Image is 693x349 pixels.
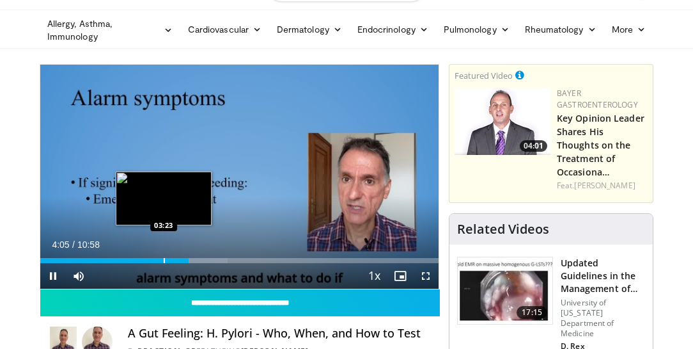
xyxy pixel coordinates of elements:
[455,88,550,155] img: 9828b8df-38ad-4333-b93d-bb657251ca89.png.150x105_q85_crop-smart_upscale.png
[40,263,66,289] button: Pause
[458,257,552,324] img: dfcfcb0d-b871-4e1a-9f0c-9f64970f7dd8.150x105_q85_crop-smart_upscale.jpg
[557,112,644,178] a: Key Opinion Leader Shares His Thoughts on the Treatment of Occasiona…
[574,180,635,191] a: [PERSON_NAME]
[40,258,439,263] div: Progress Bar
[387,263,413,289] button: Enable picture-in-picture mode
[350,17,436,42] a: Endocrinology
[116,172,212,225] img: image.jpeg
[40,17,180,43] a: Allergy, Asthma, Immunology
[517,306,547,319] span: 17:15
[180,17,269,42] a: Cardiovascular
[52,239,69,250] span: 4:05
[455,70,513,81] small: Featured Video
[436,17,517,42] a: Pulmonology
[66,263,91,289] button: Mute
[413,263,439,289] button: Fullscreen
[128,327,429,341] h4: A Gut Feeling: H. Pylori - Who, When, and How to Test
[561,257,645,295] h3: Updated Guidelines in the Management of Large Colon Polyps: Inspecti…
[362,263,387,289] button: Playback Rate
[72,239,75,250] span: /
[557,88,638,110] a: Bayer Gastroenterology
[517,17,604,42] a: Rheumatology
[77,239,100,250] span: 10:58
[561,298,645,339] p: University of [US_STATE] Department of Medicine
[604,17,653,42] a: More
[520,140,547,152] span: 04:01
[457,222,549,237] h4: Related Videos
[269,17,350,42] a: Dermatology
[557,180,648,191] div: Feat.
[40,65,439,289] video-js: Video Player
[455,88,550,155] a: 04:01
